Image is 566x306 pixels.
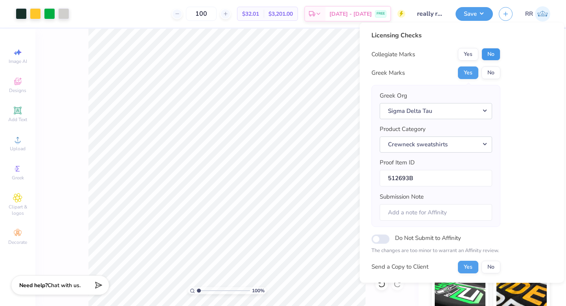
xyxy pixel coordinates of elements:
[371,50,415,59] div: Collegiate Marks
[8,239,27,245] span: Decorate
[481,260,500,273] button: No
[458,48,478,61] button: Yes
[458,260,478,273] button: Yes
[535,6,550,22] img: Rigil Kent Ricardo
[371,31,500,40] div: Licensing Checks
[4,204,31,216] span: Clipart & logos
[380,91,407,100] label: Greek Org
[380,103,492,119] button: Sigma Delta Tau
[9,58,27,65] span: Image AI
[12,175,24,181] span: Greek
[329,10,372,18] span: [DATE] - [DATE]
[380,125,426,134] label: Product Category
[371,262,428,271] div: Send a Copy to Client
[456,7,493,21] button: Save
[525,6,550,22] a: RR
[371,68,405,77] div: Greek Marks
[252,287,265,294] span: 100 %
[268,10,293,18] span: $3,201.00
[411,6,450,22] input: Untitled Design
[9,87,26,94] span: Designs
[371,247,500,255] p: The changes are too minor to warrant an Affinity review.
[48,282,81,289] span: Chat with us.
[186,7,217,21] input: – –
[380,158,415,167] label: Proof Item ID
[8,116,27,123] span: Add Text
[10,146,26,152] span: Upload
[481,48,500,61] button: No
[19,282,48,289] strong: Need help?
[380,192,424,201] label: Submission Note
[380,136,492,152] button: Crewneck sweatshirts
[242,10,259,18] span: $32.01
[380,204,492,221] input: Add a note for Affinity
[481,66,500,79] button: No
[525,9,533,18] span: RR
[395,233,461,243] label: Do Not Submit to Affinity
[458,66,478,79] button: Yes
[377,11,385,17] span: FREE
